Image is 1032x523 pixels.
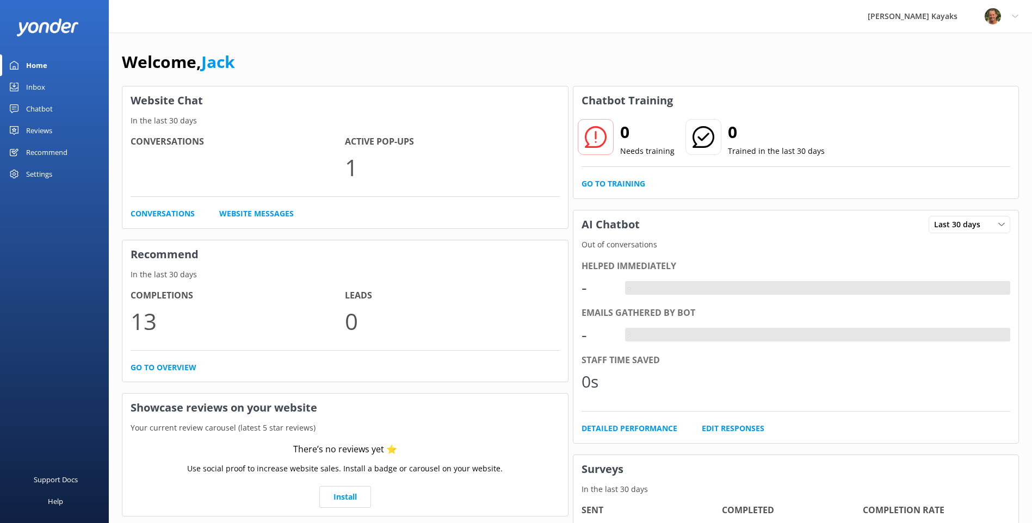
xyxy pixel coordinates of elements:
[728,119,825,145] h2: 0
[573,455,1019,483] h3: Surveys
[582,178,645,190] a: Go to Training
[26,98,53,120] div: Chatbot
[582,322,614,348] div: -
[122,422,568,434] p: Your current review carousel (latest 5 star reviews)
[131,135,345,149] h4: Conversations
[620,145,675,157] p: Needs training
[582,306,1011,320] div: Emails gathered by bot
[122,49,235,75] h1: Welcome,
[122,394,568,422] h3: Showcase reviews on your website
[131,289,345,303] h4: Completions
[573,483,1019,495] p: In the last 30 days
[48,490,63,512] div: Help
[582,369,614,395] div: 0s
[345,149,559,185] p: 1
[219,208,294,220] a: Website Messages
[582,422,677,434] a: Detailed Performance
[131,303,345,339] p: 13
[122,240,568,269] h3: Recommend
[582,503,722,518] h4: Sent
[573,210,648,239] h3: AI Chatbot
[573,86,681,115] h3: Chatbot Training
[187,463,503,475] p: Use social proof to increase website sales. Install a badge or carousel on your website.
[702,422,764,434] a: Edit Responses
[573,239,1019,251] p: Out of conversations
[26,141,67,163] div: Recommend
[582,259,1011,273] div: Helped immediately
[863,503,1004,518] h4: Completion Rate
[345,289,559,303] h4: Leads
[293,443,397,457] div: There’s no reviews yet ⭐
[26,76,45,98] div: Inbox
[34,469,78,490] div: Support Docs
[122,86,568,115] h3: Website Chat
[122,115,568,127] p: In the last 30 days
[26,163,52,185] div: Settings
[625,281,633,295] div: -
[16,18,79,36] img: yonder-white-logo.png
[122,269,568,281] p: In the last 30 days
[319,486,371,508] a: Install
[131,208,195,220] a: Conversations
[934,219,987,231] span: Last 30 days
[26,120,52,141] div: Reviews
[620,119,675,145] h2: 0
[26,54,47,76] div: Home
[625,328,633,342] div: -
[345,135,559,149] h4: Active Pop-ups
[985,8,1001,24] img: 49-1662257987.jpg
[201,51,235,73] a: Jack
[728,145,825,157] p: Trained in the last 30 days
[582,275,614,301] div: -
[722,503,863,518] h4: Completed
[345,303,559,339] p: 0
[582,353,1011,368] div: Staff time saved
[131,362,196,373] a: Go to overview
